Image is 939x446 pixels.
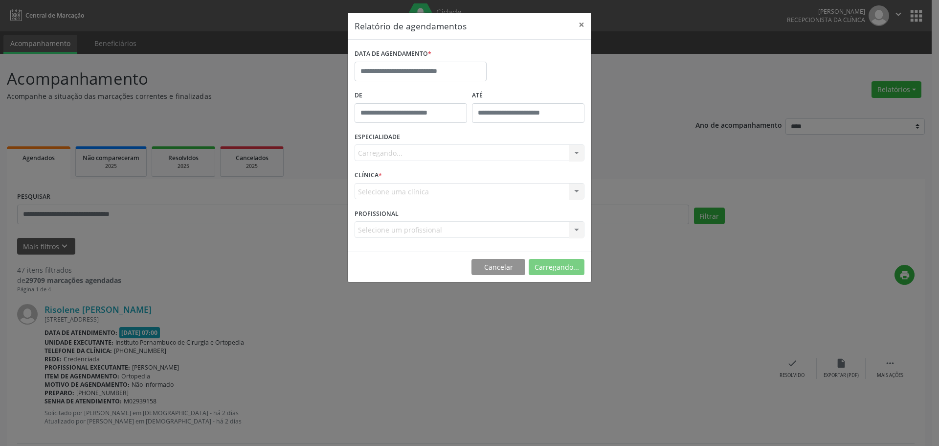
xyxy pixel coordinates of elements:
[572,13,591,37] button: Close
[355,47,431,62] label: DATA DE AGENDAMENTO
[355,130,400,145] label: ESPECIALIDADE
[355,88,467,103] label: De
[355,168,382,183] label: CLÍNICA
[472,88,584,103] label: ATÉ
[355,20,467,32] h5: Relatório de agendamentos
[471,259,525,276] button: Cancelar
[355,206,399,221] label: PROFISSIONAL
[529,259,584,276] button: Carregando...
